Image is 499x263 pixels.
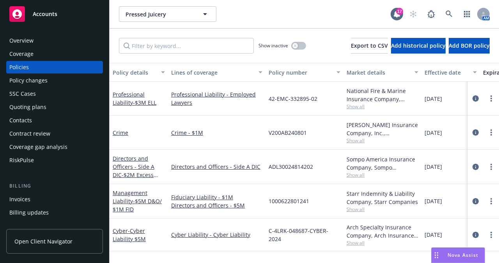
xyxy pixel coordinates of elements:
a: Quoting plans [6,101,103,113]
a: more [487,197,496,206]
input: Filter by keyword... [119,38,254,54]
span: Show all [347,137,418,144]
span: 1000622801241 [269,197,309,205]
span: [DATE] [425,231,442,239]
div: Policy changes [9,74,48,87]
div: Policy details [113,68,156,77]
a: Start snowing [405,6,421,22]
a: Professional Liability [113,91,156,106]
div: Quoting plans [9,101,46,113]
a: Directors and Officers - Side A DIC [113,155,154,187]
button: Market details [343,63,421,82]
div: Overview [9,34,34,47]
div: Sompo America Insurance Company, Sompo International, RT Specialty Insurance Services, LLC (RSG S... [347,155,418,172]
div: Policy number [269,68,332,77]
a: circleInformation [471,230,480,240]
a: more [487,230,496,240]
a: Fiduciary Liability - $1M [171,193,262,201]
span: [DATE] [425,163,442,171]
button: Add BOR policy [449,38,490,54]
span: Show all [347,206,418,213]
a: circleInformation [471,162,480,172]
span: Add historical policy [391,42,446,49]
a: more [487,162,496,172]
a: Billing updates [6,206,103,219]
div: Coverage [9,48,34,60]
a: Accounts [6,3,103,25]
span: Nova Assist [448,252,478,258]
div: Drag to move [432,248,441,263]
button: Nova Assist [431,247,485,263]
button: Add historical policy [391,38,446,54]
a: Coverage [6,48,103,60]
span: 42-EMC-332895-02 [269,95,317,103]
a: Search [441,6,457,22]
div: National Fire & Marine Insurance Company, Berkshire Hathaway Specialty Insurance, RT Specialty In... [347,87,418,103]
button: Effective date [421,63,480,82]
a: Directors and Officers - Side A DIC [171,163,262,171]
a: more [487,128,496,137]
span: Show all [347,240,418,246]
span: - Cyber Liability $5M [113,227,146,243]
a: circleInformation [471,94,480,103]
span: Open Client Navigator [14,237,73,245]
span: [DATE] [425,197,442,205]
a: more [487,94,496,103]
a: Contract review [6,127,103,140]
span: Accounts [33,11,57,17]
span: Show inactive [258,42,288,49]
button: Export to CSV [351,38,388,54]
a: Report a Bug [423,6,439,22]
div: [PERSON_NAME] Insurance Company, Inc., [PERSON_NAME] Group [347,121,418,137]
a: Management Liability [113,189,162,213]
button: Policy number [265,63,343,82]
div: Effective date [425,68,468,77]
div: 17 [396,8,403,15]
a: Cyber Liability - Cyber Liability [171,231,262,239]
a: circleInformation [471,197,480,206]
a: Account charges [6,220,103,232]
span: Add BOR policy [449,42,490,49]
div: Contract review [9,127,50,140]
div: Lines of coverage [171,68,254,77]
div: Policies [9,61,29,73]
span: Show all [347,103,418,110]
a: Cyber [113,227,146,243]
a: Directors and Officers - $5M [171,201,262,209]
span: V200AB240801 [269,129,307,137]
div: Billing [6,182,103,190]
a: Invoices [6,193,103,206]
div: Account charges [9,220,53,232]
span: Show all [347,172,418,178]
a: Crime - $1M [171,129,262,137]
span: - $2M Excess $5M [113,171,158,187]
a: RiskPulse [6,154,103,166]
div: RiskPulse [9,154,34,166]
div: Invoices [9,193,30,206]
a: Contacts [6,114,103,127]
a: Crime [113,129,128,136]
div: SSC Cases [9,88,36,100]
span: Pressed Juicery [126,10,193,18]
span: C-4LRK-048687-CYBER-2024 [269,227,340,243]
button: Lines of coverage [168,63,265,82]
span: [DATE] [425,95,442,103]
div: Arch Specialty Insurance Company, Arch Insurance Company, Coalition Insurance Solutions (MGA) [347,223,418,240]
a: Professional Liability - Employed Lawyers [171,90,262,107]
div: Coverage gap analysis [9,141,67,153]
div: Contacts [9,114,32,127]
button: Policy details [110,63,168,82]
a: Switch app [459,6,475,22]
div: Starr Indemnity & Liability Company, Starr Companies [347,190,418,206]
a: Overview [6,34,103,47]
a: SSC Cases [6,88,103,100]
span: - $5M D&O/ $1M FID [113,197,162,213]
span: ADL30024814202 [269,163,313,171]
a: Coverage gap analysis [6,141,103,153]
a: Policies [6,61,103,73]
a: Policy changes [6,74,103,87]
button: Pressed Juicery [119,6,216,22]
span: - $3M ELL [133,99,156,106]
div: Billing updates [9,206,49,219]
span: Export to CSV [351,42,388,49]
